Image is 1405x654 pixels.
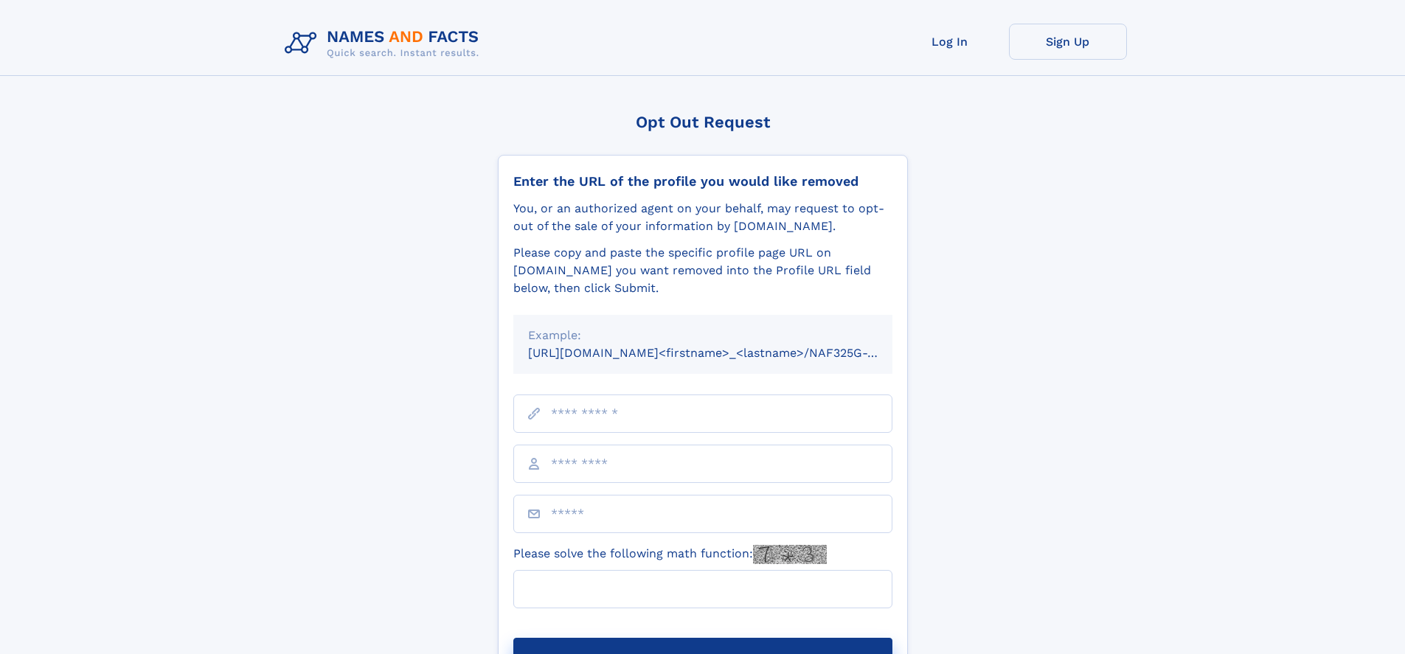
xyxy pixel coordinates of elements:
[513,173,892,189] div: Enter the URL of the profile you would like removed
[513,545,827,564] label: Please solve the following math function:
[891,24,1009,60] a: Log In
[279,24,491,63] img: Logo Names and Facts
[513,244,892,297] div: Please copy and paste the specific profile page URL on [DOMAIN_NAME] you want removed into the Pr...
[528,327,878,344] div: Example:
[498,113,908,131] div: Opt Out Request
[1009,24,1127,60] a: Sign Up
[528,346,920,360] small: [URL][DOMAIN_NAME]<firstname>_<lastname>/NAF325G-xxxxxxxx
[513,200,892,235] div: You, or an authorized agent on your behalf, may request to opt-out of the sale of your informatio...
